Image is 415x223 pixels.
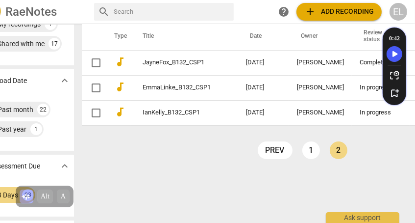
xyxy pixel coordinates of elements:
a: prev [258,141,293,159]
div: Completed [360,59,402,66]
div: In progress [360,84,402,91]
span: audiotrack [114,56,126,68]
span: audiotrack [114,81,126,93]
th: Review status [352,23,410,50]
span: audiotrack [114,106,126,118]
span: add [304,6,316,18]
button: Show more [57,73,72,88]
span: help [278,6,290,18]
a: JayneFox_B132_CSP1 [143,59,211,66]
th: Title [131,23,238,50]
div: 22 [37,104,49,115]
h2: RaeNotes [5,5,57,19]
a: Page 1 [302,141,320,159]
button: Upload [296,3,382,21]
button: Show more [57,159,72,173]
button: EL [390,3,407,21]
a: Page 2 is your current page [330,141,347,159]
a: EmmaLinke_B132_CSP1 [143,84,211,91]
span: Add recording [304,6,374,18]
div: 17 [49,38,60,50]
th: Date [238,23,289,50]
div: Ask support [326,212,399,223]
td: [DATE] [238,100,289,125]
a: Help [275,3,293,21]
th: Owner [289,23,352,50]
td: [DATE] [238,75,289,100]
div: In progress [360,109,402,116]
div: [PERSON_NAME] [297,59,344,66]
div: [PERSON_NAME] [297,84,344,91]
input: Search [114,4,230,20]
div: 1 [30,123,42,135]
th: Type [106,23,131,50]
span: expand_more [59,160,71,172]
td: [DATE] [238,50,289,75]
div: [PERSON_NAME] [297,109,344,116]
span: expand_more [59,75,71,86]
span: search [98,6,110,18]
a: IanKelly_B132_CSP1 [143,109,211,116]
